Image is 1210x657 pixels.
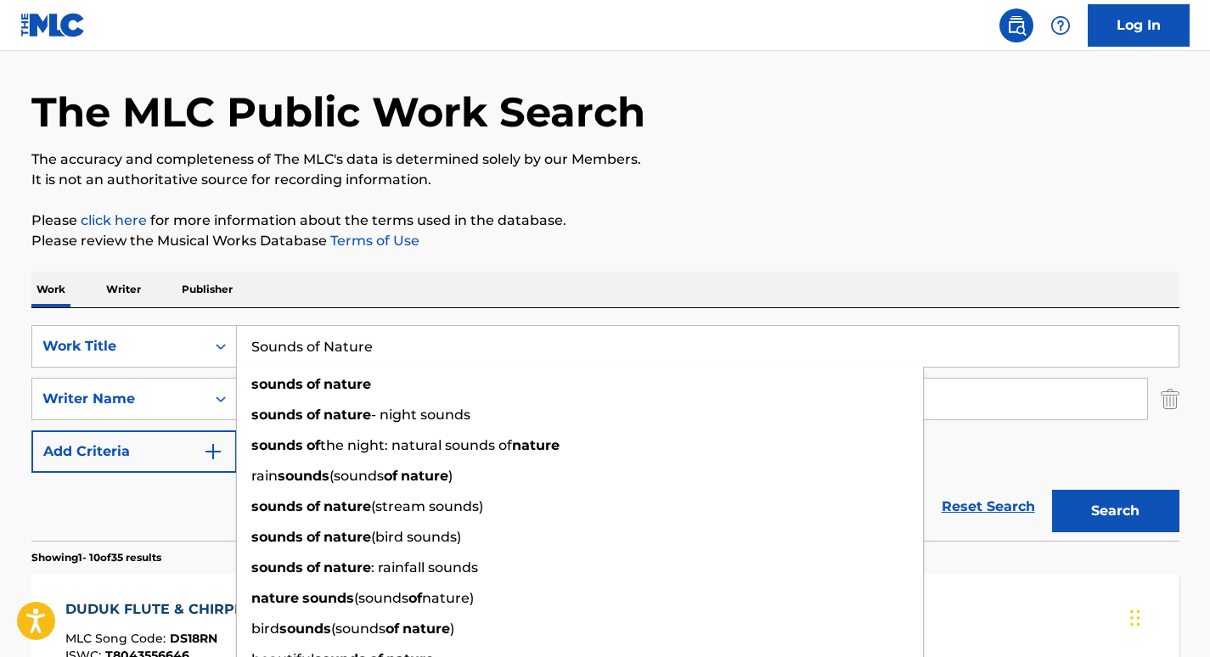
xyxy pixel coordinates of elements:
[31,149,1179,170] p: The accuracy and completeness of The MLC's data is determined solely by our Members.
[251,590,299,606] strong: nature
[31,211,1179,231] p: Please for more information about the terms used in the database.
[354,590,408,606] span: (sounds
[251,407,303,423] strong: sounds
[1130,592,1140,643] div: Drag
[384,468,397,484] strong: of
[1125,576,1210,657] iframe: Chat Widget
[81,212,147,228] a: click here
[31,430,237,473] button: Add Criteria
[386,620,399,637] strong: of
[279,620,331,637] strong: sounds
[65,631,170,646] span: MLC Song Code :
[999,8,1033,42] a: Public Search
[65,599,465,620] div: DUDUK FLUTE & CHIRPING BIRDS (AMAZING SOUNDS)
[324,559,371,576] strong: nature
[307,376,320,392] strong: of
[933,488,1044,525] a: Reset Search
[1044,8,1078,42] div: Help
[31,231,1179,251] p: Please review the Musical Works Database
[1088,4,1190,47] a: Log In
[371,407,470,423] span: - night sounds
[307,559,320,576] strong: of
[1052,490,1179,532] button: Search
[408,590,422,606] strong: of
[371,529,461,545] span: (bird sounds)
[320,437,512,453] span: the night: natural sounds of
[371,559,478,576] span: : rainfall sounds
[422,590,474,606] span: nature)
[251,498,303,514] strong: sounds
[177,272,238,307] p: Publisher
[278,468,329,484] strong: sounds
[31,325,1179,541] form: Search Form
[307,407,320,423] strong: of
[307,529,320,545] strong: of
[329,468,384,484] span: (sounds
[251,559,303,576] strong: sounds
[31,170,1179,190] p: It is not an authoritative source for recording information.
[327,233,419,249] a: Terms of Use
[31,272,70,307] p: Work
[512,437,560,453] strong: nature
[31,550,161,565] p: Showing 1 - 10 of 35 results
[448,468,453,484] span: )
[331,620,386,637] span: (sounds
[1006,15,1027,36] img: search
[307,437,320,453] strong: of
[402,620,450,637] strong: nature
[251,468,278,484] span: rain
[324,407,371,423] strong: nature
[101,272,146,307] p: Writer
[371,498,483,514] span: (stream sounds)
[1050,15,1071,36] img: help
[324,376,371,392] strong: nature
[401,468,448,484] strong: nature
[324,529,371,545] strong: nature
[450,620,454,637] span: )
[31,87,645,138] h1: The MLC Public Work Search
[20,13,86,37] img: MLC Logo
[42,336,195,357] div: Work Title
[251,376,303,392] strong: sounds
[203,441,223,462] img: 9d2ae6d4665cec9f34b9.svg
[1161,378,1179,420] img: Delete Criterion
[251,437,303,453] strong: sounds
[324,498,371,514] strong: nature
[302,590,354,606] strong: sounds
[307,498,320,514] strong: of
[170,631,217,646] span: DS18RN
[42,389,195,409] div: Writer Name
[251,529,303,545] strong: sounds
[251,620,279,637] span: bird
